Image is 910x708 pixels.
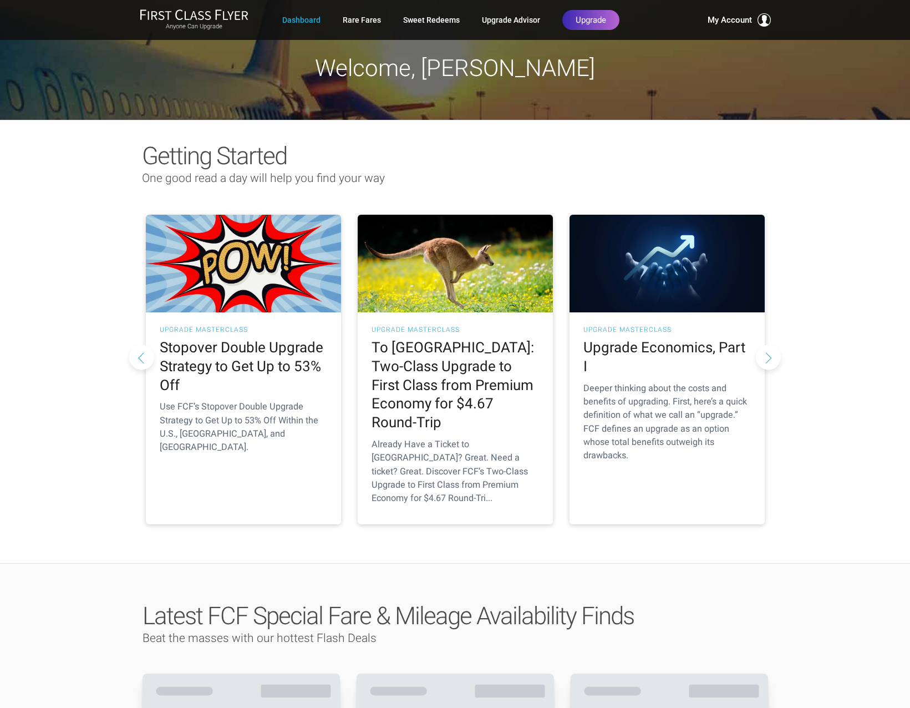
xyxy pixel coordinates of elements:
[140,23,248,31] small: Anyone Can Upgrade
[708,13,771,27] button: My Account
[143,601,634,630] span: Latest FCF Special Fare & Mileage Availability Finds
[583,382,751,463] p: Deeper thinking about the costs and benefits of upgrading. First, here’s a quick definition of wh...
[315,54,595,82] span: Welcome, [PERSON_NAME]
[372,438,539,505] p: Already Have a Ticket to [GEOGRAPHIC_DATA]? Great. Need a ticket? Great. Discover FCF’s Two-Class...
[142,141,287,170] span: Getting Started
[708,13,752,27] span: My Account
[129,345,154,370] button: Previous slide
[583,326,751,333] h3: UPGRADE MASTERCLASS
[282,10,321,30] a: Dashboard
[160,400,327,454] p: Use FCF’s Stopover Double Upgrade Strategy to Get Up to 53% Off Within the U.S., [GEOGRAPHIC_DATA...
[562,10,619,30] a: Upgrade
[143,631,377,645] span: Beat the masses with our hottest Flash Deals
[140,9,248,31] a: First Class FlyerAnyone Can Upgrade
[583,338,751,376] h2: Upgrade Economics, Part I
[358,215,553,524] a: UPGRADE MASTERCLASS To [GEOGRAPHIC_DATA]: Two-Class Upgrade to First Class from Premium Economy f...
[343,10,381,30] a: Rare Fares
[482,10,540,30] a: Upgrade Advisor
[372,326,539,333] h3: UPGRADE MASTERCLASS
[146,215,341,524] a: UPGRADE MASTERCLASS Stopover Double Upgrade Strategy to Get Up to 53% Off Use FCF’s Stopover Doub...
[570,215,765,524] a: UPGRADE MASTERCLASS Upgrade Economics, Part I Deeper thinking about the costs and benefits of upg...
[756,345,781,370] button: Next slide
[160,326,327,333] h3: UPGRADE MASTERCLASS
[403,10,460,30] a: Sweet Redeems
[372,338,539,432] h2: To [GEOGRAPHIC_DATA]: Two-Class Upgrade to First Class from Premium Economy for $4.67 Round-Trip
[140,9,248,21] img: First Class Flyer
[142,171,385,185] span: One good read a day will help you find your way
[160,338,327,395] h2: Stopover Double Upgrade Strategy to Get Up to 53% Off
